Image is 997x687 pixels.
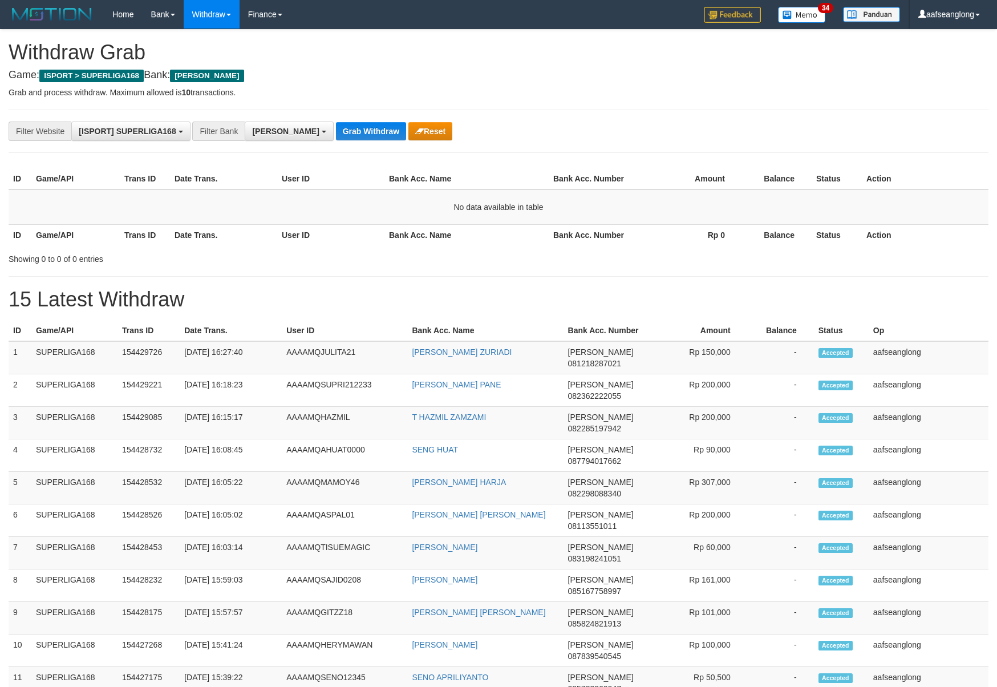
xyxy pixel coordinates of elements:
[412,673,488,682] a: SENO APRILIYANTO
[818,381,853,390] span: Accepted
[869,439,988,472] td: aafseanglong
[31,374,117,407] td: SUPERLIGA168
[170,168,277,189] th: Date Trans.
[568,510,634,519] span: [PERSON_NAME]
[869,320,988,341] th: Op
[568,619,621,628] span: Copy 085824821913 to clipboard
[282,341,407,374] td: AAAAMQJULITA21
[748,504,814,537] td: -
[31,569,117,602] td: SUPERLIGA168
[818,608,853,618] span: Accepted
[412,445,458,454] a: SENG HUAT
[568,587,621,596] span: Copy 085167758997 to clipboard
[748,407,814,439] td: -
[277,168,384,189] th: User ID
[818,478,853,488] span: Accepted
[748,320,814,341] th: Balance
[568,456,621,466] span: Copy 087794017662 to clipboard
[862,168,988,189] th: Action
[648,537,748,569] td: Rp 60,000
[637,224,742,245] th: Rp 0
[568,445,634,454] span: [PERSON_NAME]
[869,569,988,602] td: aafseanglong
[31,341,117,374] td: SUPERLIGA168
[862,224,988,245] th: Action
[568,391,621,401] span: Copy 082362222055 to clipboard
[778,7,826,23] img: Button%20Memo.svg
[648,504,748,537] td: Rp 200,000
[568,380,634,389] span: [PERSON_NAME]
[412,543,477,552] a: [PERSON_NAME]
[637,168,742,189] th: Amount
[568,478,634,487] span: [PERSON_NAME]
[384,224,549,245] th: Bank Acc. Name
[31,439,117,472] td: SUPERLIGA168
[9,70,988,81] h4: Game: Bank:
[564,320,648,341] th: Bank Acc. Number
[704,7,761,23] img: Feedback.jpg
[336,122,406,140] button: Grab Withdraw
[869,537,988,569] td: aafseanglong
[282,504,407,537] td: AAAAMQASPAL01
[180,504,282,537] td: [DATE] 16:05:02
[412,608,545,617] a: [PERSON_NAME] [PERSON_NAME]
[748,635,814,667] td: -
[170,224,277,245] th: Date Trans.
[117,341,180,374] td: 154429726
[869,374,988,407] td: aafseanglong
[384,168,549,189] th: Bank Acc. Name
[648,472,748,504] td: Rp 307,000
[818,348,853,358] span: Accepted
[869,341,988,374] td: aafseanglong
[117,504,180,537] td: 154428526
[117,602,180,635] td: 154428175
[748,341,814,374] td: -
[568,424,621,433] span: Copy 082285197942 to clipboard
[31,472,117,504] td: SUPERLIGA168
[648,320,748,341] th: Amount
[39,70,144,82] span: ISPORT > SUPERLIGA168
[869,602,988,635] td: aafseanglong
[117,569,180,602] td: 154428232
[180,407,282,439] td: [DATE] 16:15:17
[180,320,282,341] th: Date Trans.
[9,189,988,225] td: No data available in table
[282,569,407,602] td: AAAAMQSAJID0208
[9,41,988,64] h1: Withdraw Grab
[9,472,31,504] td: 5
[648,341,748,374] td: Rp 150,000
[648,374,748,407] td: Rp 200,000
[117,635,180,667] td: 154427268
[412,478,506,487] a: [PERSON_NAME] HARJA
[9,288,988,311] h1: 15 Latest Withdraw
[180,602,282,635] td: [DATE] 15:57:57
[748,472,814,504] td: -
[117,472,180,504] td: 154428532
[252,127,319,136] span: [PERSON_NAME]
[568,359,621,368] span: Copy 081218287021 to clipboard
[648,569,748,602] td: Rp 161,000
[818,543,853,553] span: Accepted
[31,504,117,537] td: SUPERLIGA168
[748,439,814,472] td: -
[412,413,486,422] a: T HAZMIL ZAMZAMI
[31,635,117,667] td: SUPERLIGA168
[812,224,862,245] th: Status
[277,224,384,245] th: User ID
[31,537,117,569] td: SUPERLIGA168
[9,249,407,265] div: Showing 0 to 0 of 0 entries
[180,439,282,472] td: [DATE] 16:08:45
[742,168,812,189] th: Balance
[818,446,853,455] span: Accepted
[818,3,833,13] span: 34
[180,537,282,569] td: [DATE] 16:03:14
[869,504,988,537] td: aafseanglong
[9,320,31,341] th: ID
[31,224,120,245] th: Game/API
[180,374,282,407] td: [DATE] 16:18:23
[412,575,477,584] a: [PERSON_NAME]
[9,374,31,407] td: 2
[31,407,117,439] td: SUPERLIGA168
[412,380,501,389] a: [PERSON_NAME] PANE
[818,641,853,650] span: Accepted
